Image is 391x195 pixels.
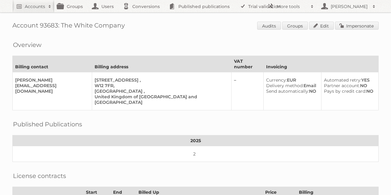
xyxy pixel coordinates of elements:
div: [GEOGRAPHIC_DATA] , [95,88,226,94]
div: United Kingdom of [GEOGRAPHIC_DATA] and [GEOGRAPHIC_DATA] [95,94,226,105]
span: Partner account: [324,83,360,88]
h2: Accounts [25,3,45,10]
th: VAT number [232,56,264,72]
h2: Overview [13,40,41,49]
h2: License contracts [13,171,66,180]
span: Delivery method: [266,83,304,88]
div: NO [324,88,373,94]
h2: [PERSON_NAME] [329,3,369,10]
a: Groups [282,22,308,30]
div: EUR [266,77,316,83]
div: NO [266,88,316,94]
th: Invoicing [263,56,378,72]
div: [PERSON_NAME] [15,77,87,83]
div: [EMAIL_ADDRESS][DOMAIN_NAME] [15,83,87,94]
span: Currency: [266,77,287,83]
div: NO [324,83,373,88]
h2: More tools [277,3,308,10]
span: Send automatically: [266,88,309,94]
div: [STREET_ADDRESS] , [95,77,226,83]
span: Automated retry: [324,77,361,83]
h2: Published Publications [13,120,82,129]
th: Billing address [92,56,232,72]
span: Pays by credit card: [324,88,366,94]
div: W12 7FR, [95,83,226,88]
td: – [232,72,264,110]
a: Edit [309,22,334,30]
a: Impersonate [335,22,379,30]
h1: Account 93683: The White Company [12,22,379,31]
td: 2 [13,146,379,162]
a: Audits [257,22,281,30]
div: YES [324,77,373,83]
th: Billing contact [13,56,92,72]
div: Email [266,83,316,88]
th: 2025 [13,135,379,146]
